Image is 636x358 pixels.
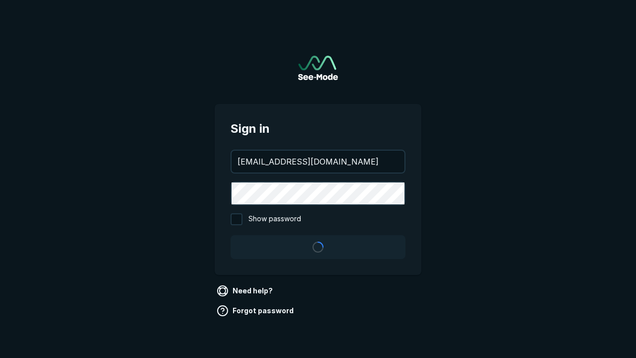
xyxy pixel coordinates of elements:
span: Show password [248,213,301,225]
span: Sign in [231,120,405,138]
input: your@email.com [232,151,404,173]
a: Need help? [215,283,277,299]
a: Go to sign in [298,56,338,80]
img: See-Mode Logo [298,56,338,80]
a: Forgot password [215,303,298,319]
